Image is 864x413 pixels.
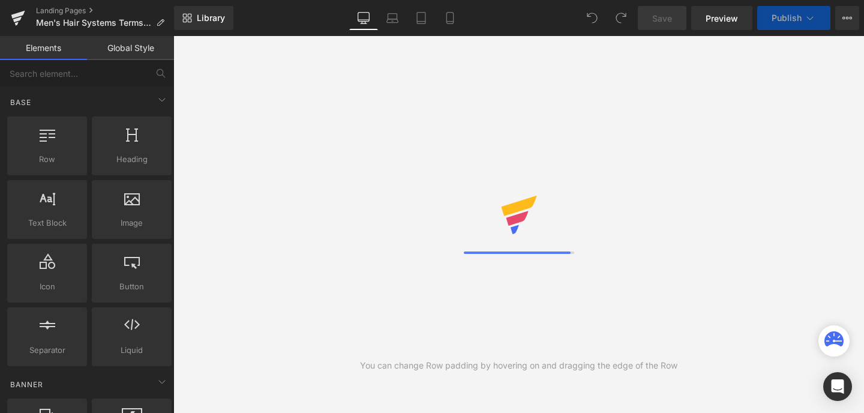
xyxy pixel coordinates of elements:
[835,6,859,30] button: More
[95,153,168,166] span: Heading
[349,6,378,30] a: Desktop
[436,6,464,30] a: Mobile
[36,6,174,16] a: Landing Pages
[360,359,677,372] div: You can change Row padding by hovering on and dragging the edge of the Row
[652,12,672,25] span: Save
[757,6,830,30] button: Publish
[87,36,174,60] a: Global Style
[197,13,225,23] span: Library
[11,280,83,293] span: Icon
[11,153,83,166] span: Row
[95,280,168,293] span: Button
[580,6,604,30] button: Undo
[407,6,436,30] a: Tablet
[706,12,738,25] span: Preview
[95,217,168,229] span: Image
[11,217,83,229] span: Text Block
[9,379,44,390] span: Banner
[9,97,32,108] span: Base
[174,6,233,30] a: New Library
[823,372,852,401] div: Open Intercom Messenger
[36,18,151,28] span: Men's Hair Systems Terms and Conditions
[609,6,633,30] button: Redo
[95,344,168,357] span: Liquid
[691,6,752,30] a: Preview
[11,344,83,357] span: Separator
[772,13,802,23] span: Publish
[378,6,407,30] a: Laptop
